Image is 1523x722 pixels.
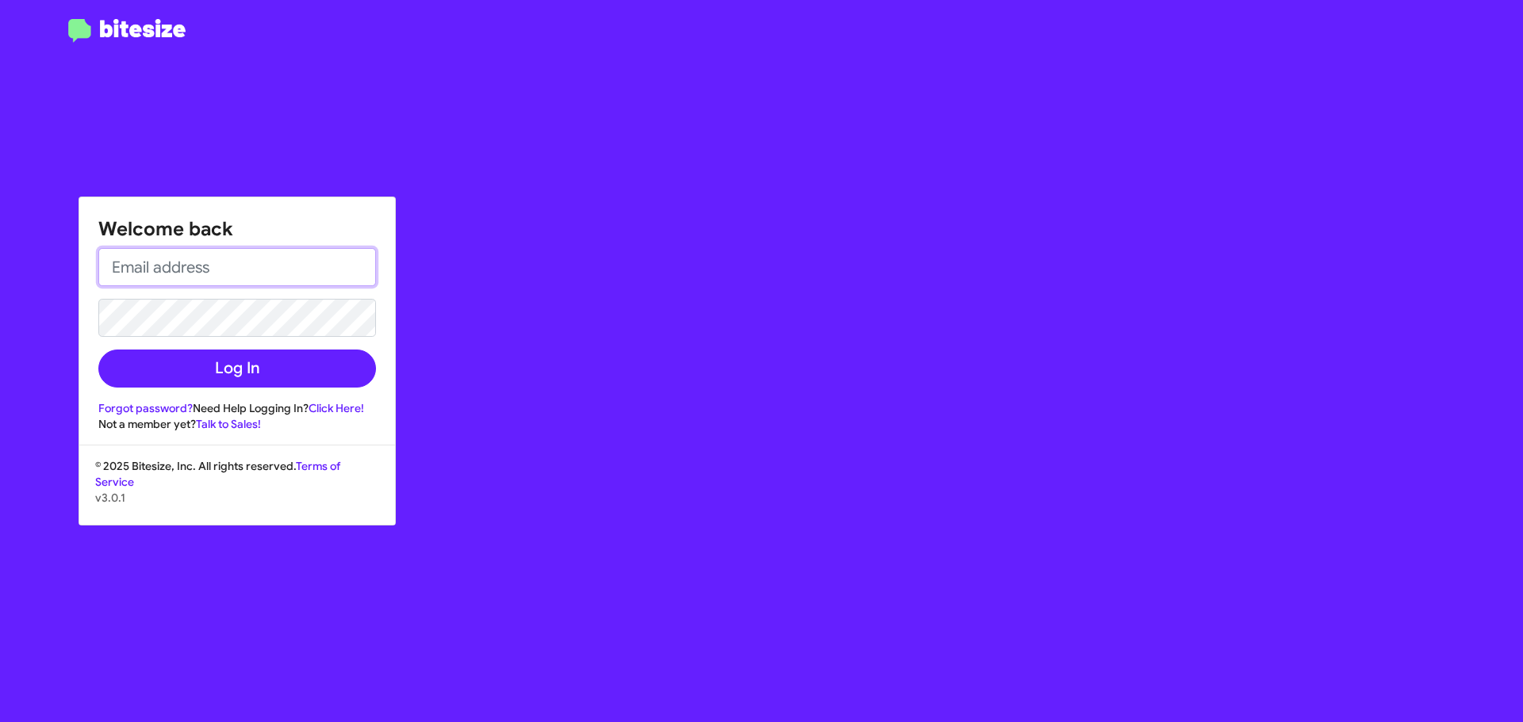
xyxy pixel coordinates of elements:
[309,401,364,415] a: Click Here!
[98,248,376,286] input: Email address
[98,401,193,415] a: Forgot password?
[95,490,379,506] p: v3.0.1
[98,400,376,416] div: Need Help Logging In?
[196,417,261,431] a: Talk to Sales!
[98,350,376,388] button: Log In
[98,416,376,432] div: Not a member yet?
[79,458,395,525] div: © 2025 Bitesize, Inc. All rights reserved.
[98,216,376,242] h1: Welcome back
